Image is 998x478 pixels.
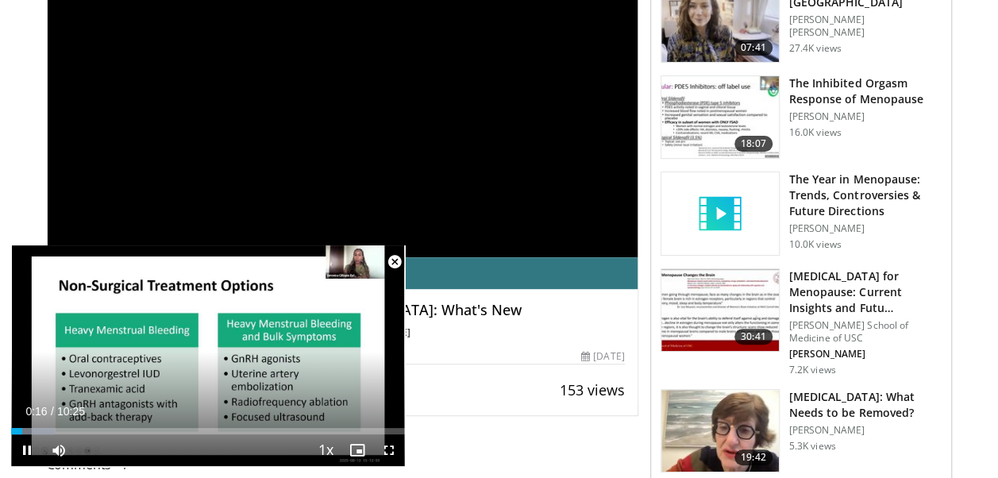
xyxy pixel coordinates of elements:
div: Progress Bar [11,428,405,434]
a: 18:07 The Inhibited Orgasm Response of Menopause [PERSON_NAME] 16.0K views [661,75,942,160]
p: [PERSON_NAME] [789,348,942,360]
button: Playback Rate [310,434,341,466]
button: Close [379,245,410,279]
span: 0:16 [25,405,47,418]
p: [PERSON_NAME] [789,110,942,123]
p: 7.2K views [789,364,836,376]
a: The Year in Menopause: Trends, Controversies & Future Directions [PERSON_NAME] 10.0K views [661,172,942,256]
button: Mute [43,434,75,466]
img: 283c0f17-5e2d-42ba-a87c-168d447cdba4.150x105_q85_crop-smart_upscale.jpg [661,76,779,159]
p: [PERSON_NAME] [789,424,942,437]
h3: [MEDICAL_DATA]: What Needs to be Removed? [789,389,942,421]
h3: The Inhibited Orgasm Response of Menopause [789,75,942,107]
p: [PERSON_NAME] [789,222,942,235]
h3: The Year in Menopause: Trends, Controversies & Future Directions [789,172,942,219]
p: 16.0K views [789,126,842,139]
span: 19:42 [734,449,773,465]
span: 30:41 [734,329,773,345]
a: 19:42 [MEDICAL_DATA]: What Needs to be Removed? [PERSON_NAME] 5.3K views [661,389,942,473]
span: 10:25 [57,405,85,418]
button: Pause [11,434,43,466]
p: 27.4K views [789,42,842,55]
a: 30:41 [MEDICAL_DATA] for Menopause: Current Insights and Futu… [PERSON_NAME] School of Medicine o... [661,268,942,376]
p: [PERSON_NAME] School of Medicine of USC [789,319,942,345]
button: Enable picture-in-picture mode [341,434,373,466]
img: video_placeholder_short.svg [661,172,779,255]
span: / [51,405,54,418]
p: 10.0K views [789,238,842,251]
button: Fullscreen [373,434,405,466]
img: 47271b8a-94f4-49c8-b914-2a3d3af03a9e.150x105_q85_crop-smart_upscale.jpg [661,269,779,352]
span: 153 views [560,380,625,399]
h3: [MEDICAL_DATA] for Menopause: Current Insights and Futu… [789,268,942,316]
span: 07:41 [734,40,773,56]
img: 4d0a4bbe-a17a-46ab-a4ad-f5554927e0d3.150x105_q85_crop-smart_upscale.jpg [661,390,779,472]
div: [DATE] [581,349,624,364]
p: 5.3K views [789,440,836,453]
video-js: Video Player [11,245,405,467]
p: [PERSON_NAME] [PERSON_NAME] [789,13,942,39]
span: 18:07 [734,136,773,152]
